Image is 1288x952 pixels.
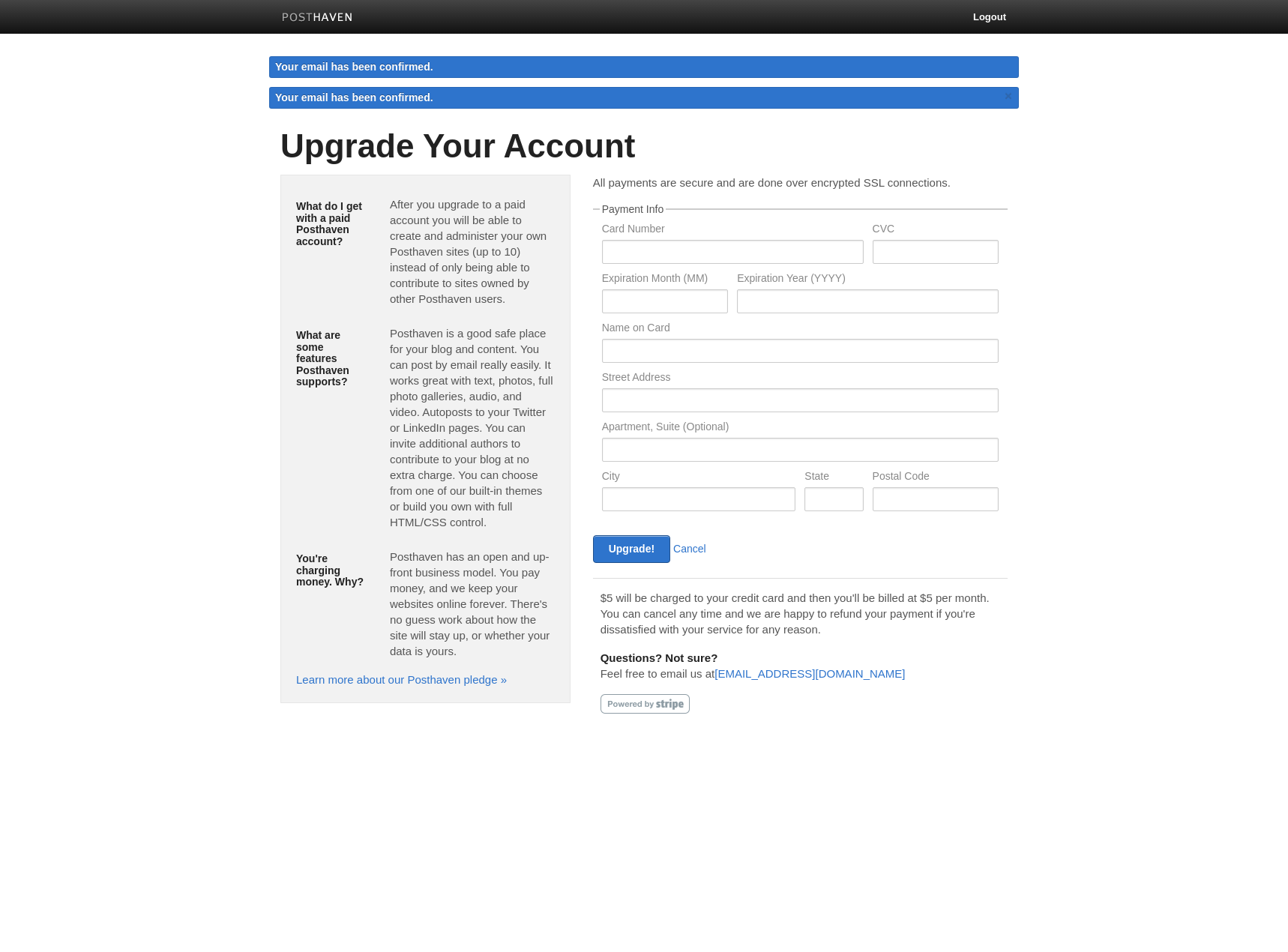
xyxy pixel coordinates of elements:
[873,471,999,485] label: Postal Code
[601,651,718,664] b: Questions? Not sure?
[600,204,666,214] legend: Payment Info
[280,128,1008,164] h1: Upgrade Your Account
[593,175,1008,190] p: All payments are secure and are done over encrypted SSL connections.
[296,201,367,247] h5: What do I get with a paid Posthaven account?
[602,471,796,485] label: City
[593,535,670,563] input: Upgrade!
[602,372,999,386] label: Street Address
[602,421,999,436] label: Apartment, Suite (Optional)
[269,56,1019,78] div: Your email has been confirmed.
[673,543,706,555] a: Cancel
[873,223,999,238] label: CVC
[390,196,555,307] p: After you upgrade to a paid account you will be able to create and administer your own Posthaven ...
[737,273,999,287] label: Expiration Year (YYYY)
[390,549,555,659] p: Posthaven has an open and up-front business model. You pay money, and we keep your websites onlin...
[282,13,353,24] img: Posthaven-bar
[1002,87,1015,106] a: ×
[275,91,433,103] span: Your email has been confirmed.
[602,223,864,238] label: Card Number
[601,590,1000,637] p: $5 will be charged to your credit card and then you'll be billed at $5 per month. You can cancel ...
[601,650,1000,681] p: Feel free to email us at
[602,322,999,337] label: Name on Card
[296,330,367,388] h5: What are some features Posthaven supports?
[602,273,728,287] label: Expiration Month (MM)
[804,471,863,485] label: State
[714,667,905,680] a: [EMAIL_ADDRESS][DOMAIN_NAME]
[296,553,367,588] h5: You're charging money. Why?
[296,673,507,686] a: Learn more about our Posthaven pledge »
[390,325,555,530] p: Posthaven is a good safe place for your blog and content. You can post by email really easily. It...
